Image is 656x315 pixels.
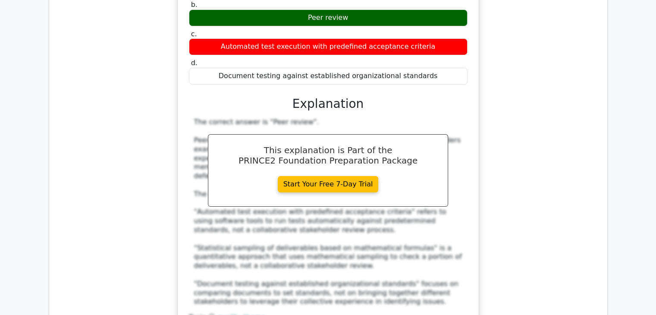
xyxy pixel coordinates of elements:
[191,59,198,67] span: d.
[189,68,468,85] div: Document testing against established organizational standards
[278,176,379,192] a: Start Your Free 7-Day Trial
[191,0,198,9] span: b.
[191,30,197,38] span: c.
[189,38,468,55] div: Automated test execution with predefined acceptance criteria
[189,9,468,26] div: Peer review
[194,97,462,111] h3: Explanation
[194,118,462,306] div: The correct answer is "Peer review". Peer review is a quality checking method that involves diffe...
